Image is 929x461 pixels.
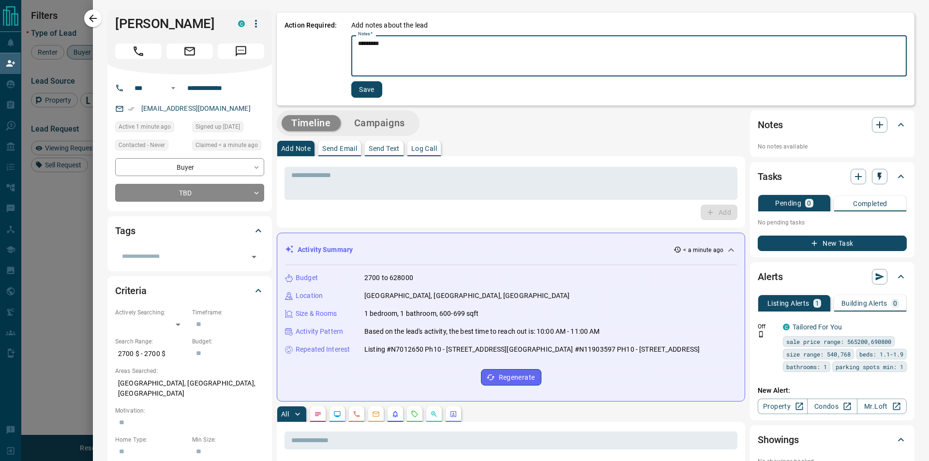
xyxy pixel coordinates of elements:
[807,399,857,414] a: Condos
[758,265,907,288] div: Alerts
[167,82,179,94] button: Open
[115,435,187,444] p: Home Type:
[859,349,903,359] span: beds: 1.1-1.9
[786,349,851,359] span: size range: 540,768
[775,200,801,207] p: Pending
[758,269,783,284] h2: Alerts
[841,300,887,307] p: Building Alerts
[683,246,723,254] p: < a minute ago
[767,300,809,307] p: Listing Alerts
[296,273,318,283] p: Budget
[115,279,264,302] div: Criteria
[115,44,162,59] span: Call
[285,241,737,259] div: Activity Summary< a minute ago
[364,327,600,337] p: Based on the lead's activity, the best time to reach out is: 10:00 AM - 11:00 AM
[192,435,264,444] p: Min Size:
[119,122,171,132] span: Active 1 minute ago
[793,323,842,331] a: Tailored For You
[195,140,258,150] span: Claimed < a minute ago
[115,308,187,317] p: Actively Searching:
[430,410,438,418] svg: Opportunities
[372,410,380,418] svg: Emails
[758,399,808,414] a: Property
[364,273,413,283] p: 2700 to 628000
[364,344,700,355] p: Listing #N7012650 Ph10 - [STREET_ADDRESS][GEOGRAPHIC_DATA] #N11903597 PH10 - [STREET_ADDRESS]
[758,386,907,396] p: New Alert:
[247,250,261,264] button: Open
[195,122,240,132] span: Signed up [DATE]
[333,410,341,418] svg: Lead Browsing Activity
[281,411,289,417] p: All
[166,44,213,59] span: Email
[807,200,811,207] p: 0
[192,308,264,317] p: Timeframe:
[351,20,428,30] p: Add notes about the lead
[353,410,360,418] svg: Calls
[758,331,764,338] svg: Push Notification Only
[758,322,777,331] p: Off
[192,337,264,346] p: Budget:
[285,20,337,98] p: Action Required:
[238,20,245,27] div: condos.ca
[758,236,907,251] button: New Task
[296,291,323,301] p: Location
[296,309,337,319] p: Size & Rooms
[192,140,264,153] div: Mon Aug 18 2025
[281,145,311,152] p: Add Note
[758,432,799,447] h2: Showings
[218,44,264,59] span: Message
[345,115,415,131] button: Campaigns
[115,406,264,415] p: Motivation:
[282,115,341,131] button: Timeline
[786,337,891,346] span: sale price range: 565200,690800
[298,245,353,255] p: Activity Summary
[758,165,907,188] div: Tasks
[115,283,147,298] h2: Criteria
[115,367,264,375] p: Areas Searched:
[314,410,322,418] svg: Notes
[853,200,887,207] p: Completed
[115,121,187,135] div: Mon Aug 18 2025
[192,121,264,135] div: Mon Jul 08 2024
[786,362,827,372] span: bathrooms: 1
[411,410,419,418] svg: Requests
[758,113,907,136] div: Notes
[128,105,135,112] svg: Email Verified
[296,344,350,355] p: Repeated Interest
[391,410,399,418] svg: Listing Alerts
[783,324,790,330] div: condos.ca
[115,16,224,31] h1: [PERSON_NAME]
[758,215,907,230] p: No pending tasks
[758,169,782,184] h2: Tasks
[758,428,907,451] div: Showings
[358,31,373,37] label: Notes
[364,309,479,319] p: 1 bedroom, 1 bathroom, 600-699 sqft
[758,142,907,151] p: No notes available
[364,291,569,301] p: [GEOGRAPHIC_DATA], [GEOGRAPHIC_DATA], [GEOGRAPHIC_DATA]
[815,300,819,307] p: 1
[141,104,251,112] a: [EMAIL_ADDRESS][DOMAIN_NAME]
[115,184,264,202] div: TBD
[450,410,457,418] svg: Agent Actions
[115,158,264,176] div: Buyer
[836,362,903,372] span: parking spots min: 1
[115,375,264,402] p: [GEOGRAPHIC_DATA], [GEOGRAPHIC_DATA], [GEOGRAPHIC_DATA]
[411,145,437,152] p: Log Call
[115,219,264,242] div: Tags
[115,337,187,346] p: Search Range:
[893,300,897,307] p: 0
[369,145,400,152] p: Send Text
[481,369,541,386] button: Regenerate
[758,117,783,133] h2: Notes
[119,140,165,150] span: Contacted - Never
[115,223,135,238] h2: Tags
[115,346,187,362] p: 2700 $ - 2700 $
[296,327,343,337] p: Activity Pattern
[857,399,907,414] a: Mr.Loft
[322,145,357,152] p: Send Email
[351,81,382,98] button: Save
